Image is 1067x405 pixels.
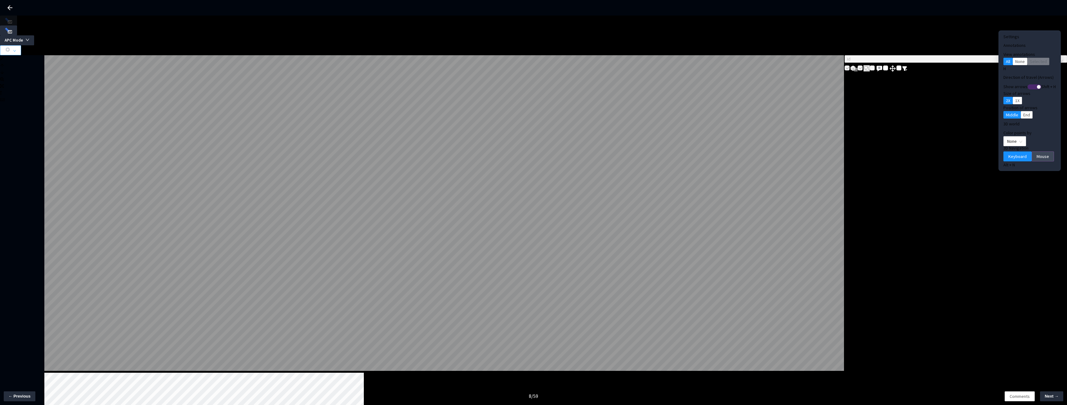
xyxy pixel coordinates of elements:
span: Settings [1003,34,1019,39]
img: svg+xml;base64,PHN2ZyB3aWR0aD0iMjAiIGhlaWdodD0iMjEiIHZpZXdCb3g9IjAgMCAyMCAyMSIgZmlsbD0ibm9uZSIgeG... [864,65,870,72]
label: View annotations [1003,52,1035,57]
img: svg+xml;base64,PHN2ZyB3aWR0aD0iMjQiIGhlaWdodD0iMjQiIHZpZXdCb3g9IjAgMCAyNCAyNCIgZmlsbD0ibm9uZSIgeG... [876,65,883,72]
span: Comments [1010,393,1030,400]
span: End [1023,111,1030,118]
span: Middle [1006,111,1018,118]
img: svg+xml;base64,PHN2ZyB3aWR0aD0iMjMiIGhlaWdodD0iMTkiIHZpZXdCb3g9IjAgMCAyMyAxOSIgZmlsbD0ibm9uZSIgeG... [850,65,858,71]
button: Mouse [1032,151,1054,161]
button: 1X [1013,97,1022,104]
img: svg+xml;base64,PHN2ZyB3aWR0aD0iMjQiIGhlaWdodD0iMjUiIHZpZXdCb3g9IjAgMCAyNCAyNSIgZmlsbD0ibm9uZSIgeG... [889,65,896,72]
span: H [1003,66,1006,71]
span: Next → [1045,393,1059,399]
h4: Direction of travel (Arrows) [1003,75,1056,80]
span: Position of arrows [1003,105,1038,110]
span: Show arrows [1003,84,1028,89]
span: 1X [1015,97,1020,104]
button: Keyboard [1003,151,1032,161]
button: 2X [1003,97,1013,104]
span: Alt + N [1003,162,1015,168]
h4: Annotations [1003,43,1056,48]
span: 3D Navigation [1003,145,1029,151]
button: All [1003,58,1013,65]
span: 2X [1006,97,1010,104]
button: End [1021,111,1033,119]
span: Id [847,56,1065,62]
div: 8 / 59 [529,392,538,400]
button: Middle [1003,111,1021,119]
span: None [1015,58,1025,65]
button: None [1013,58,1027,65]
span: Shift + H [1041,84,1056,89]
div: Color points by [1003,129,1056,136]
span: Keyboard [1008,153,1027,160]
span: Size of arrows [1003,91,1030,96]
span: None [1007,137,1022,146]
h4: 3D world [1003,122,1056,126]
span: Mouse [1037,153,1049,160]
button: Comments [1005,391,1035,401]
img: svg+xml;base64,PHN2ZyB4bWxucz0iaHR0cDovL3d3dy53My5vcmcvMjAwMC9zdmciIHdpZHRoPSIxNiIgaGVpZ2h0PSIxNi... [902,66,907,71]
button: Next → [1040,391,1063,401]
button: Selected [1027,58,1049,65]
span: All [1006,58,1010,65]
